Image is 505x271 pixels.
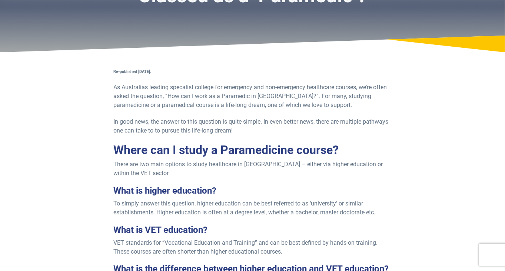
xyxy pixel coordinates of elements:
[113,118,388,134] span: In good news, the answer to this question is quite simple. In even better news, there are multipl...
[113,161,383,177] span: There are two main options to study healthcare in [GEOGRAPHIC_DATA] – either via higher education...
[113,84,387,108] span: As Australias leading specalist college for emergency and non-emergency healthcare courses, we’re...
[113,239,378,255] span: VET standards for “Vocational Education and Training” and can be best defined by hands-on trainin...
[113,225,207,235] span: What is VET education?
[113,200,375,216] span: To simply answer this question, higher education can be best referred to as ‘university’ or simil...
[113,69,151,74] strong: Re-published [DATE].
[113,143,339,157] span: Where can I study a Paramedicine course?
[113,185,216,196] span: What is higher education?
